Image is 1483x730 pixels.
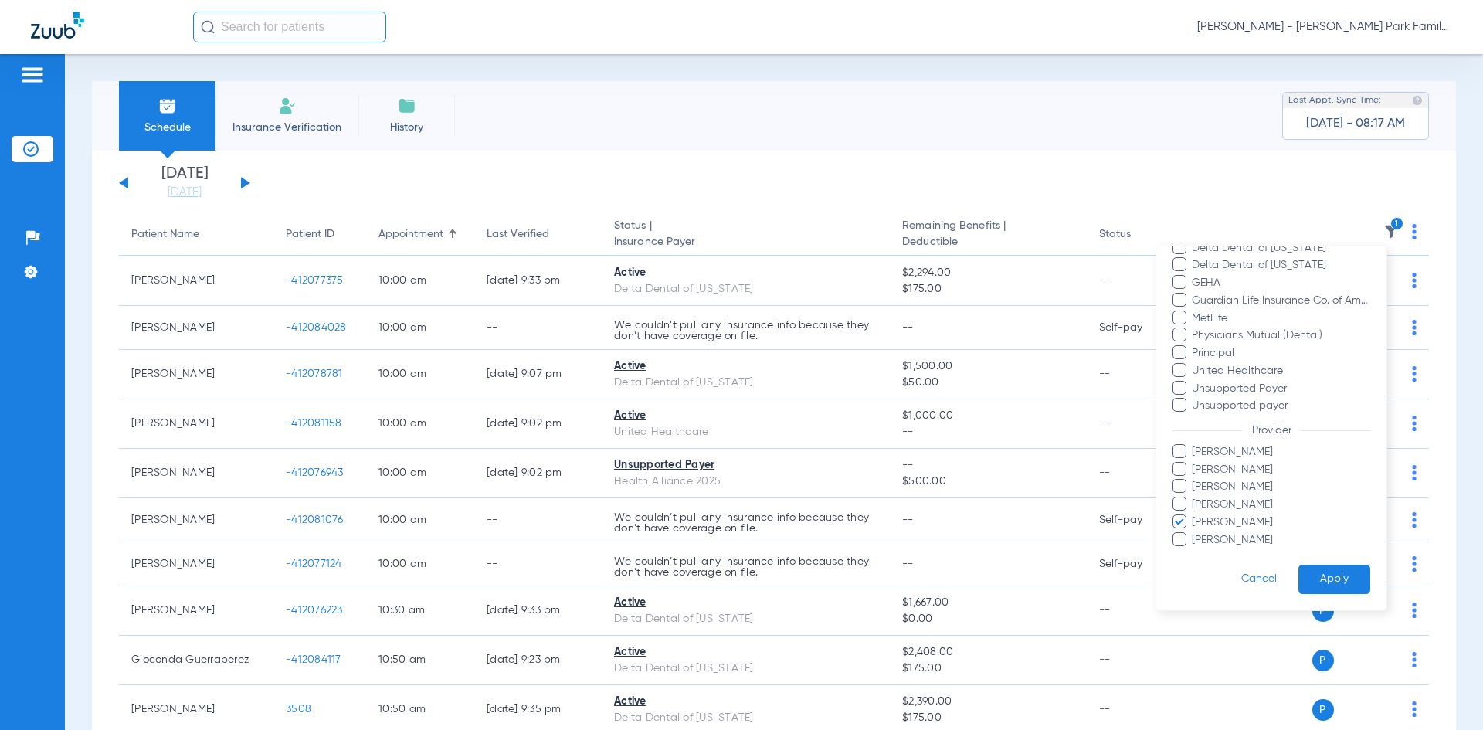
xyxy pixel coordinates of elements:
button: Apply [1298,565,1370,595]
span: Unsupported Payer [1191,381,1370,397]
span: Guardian Life Insurance Co. of America [1191,293,1370,309]
span: [PERSON_NAME] [1191,514,1370,531]
button: Cancel [1220,565,1298,595]
span: United Healthcare [1191,363,1370,379]
span: Delta Dental of [US_STATE] [1191,240,1370,256]
span: Unsupported payer [1191,398,1370,414]
span: Principal [1191,345,1370,362]
span: Provider [1242,425,1301,436]
span: [PERSON_NAME] [1191,532,1370,548]
span: [PERSON_NAME] [1191,462,1370,478]
span: Delta Dental of [US_STATE] [1191,257,1370,273]
span: MetLife [1191,311,1370,327]
span: Physicians Mutual (Dental) [1191,328,1370,344]
span: [PERSON_NAME] [1191,497,1370,513]
span: [PERSON_NAME] [1191,444,1370,460]
span: GEHA [1191,275,1370,291]
span: [PERSON_NAME] [1191,479,1370,495]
